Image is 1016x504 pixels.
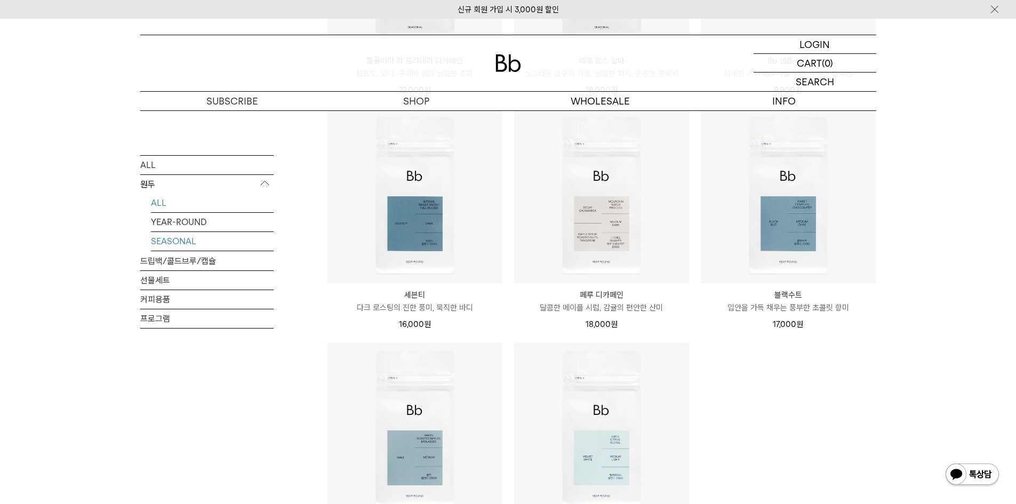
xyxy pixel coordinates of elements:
[701,108,876,283] img: 블랙수트
[140,92,324,110] a: SUBSCRIBE
[324,92,508,110] a: SHOP
[151,231,274,250] a: SEASONAL
[140,290,274,308] a: 커피용품
[140,155,274,174] a: ALL
[514,108,689,283] img: 페루 디카페인
[327,108,502,283] img: 세븐티
[140,251,274,270] a: 드립백/콜드브루/캡슐
[611,319,618,329] span: 원
[701,289,876,301] p: 블랙수트
[514,289,689,301] p: 페루 디카페인
[773,319,803,329] span: 17,000
[796,73,834,91] p: SEARCH
[140,270,274,289] a: 선물세트
[140,309,274,327] a: 프로그램
[151,193,274,212] a: ALL
[399,319,431,329] span: 16,000
[754,35,876,54] a: LOGIN
[495,54,521,72] img: 로고
[514,301,689,314] p: 달콤한 메이플 시럽, 감귤의 편안한 산미
[424,319,431,329] span: 원
[586,319,618,329] span: 18,000
[945,462,1000,488] img: 카카오톡 채널 1:1 채팅 버튼
[822,54,833,72] p: (0)
[796,319,803,329] span: 원
[514,289,689,314] a: 페루 디카페인 달콤한 메이플 시럽, 감귤의 편안한 산미
[151,212,274,231] a: YEAR-ROUND
[701,301,876,314] p: 입안을 가득 채우는 풍부한 초콜릿 향미
[754,54,876,73] a: CART (0)
[458,5,559,14] a: 신규 회원 가입 시 3,000원 할인
[327,289,502,314] a: 세븐티 다크 로스팅의 진한 풍미, 묵직한 바디
[327,289,502,301] p: 세븐티
[799,35,830,53] p: LOGIN
[140,174,274,194] p: 원두
[797,54,822,72] p: CART
[692,92,876,110] p: INFO
[327,301,502,314] p: 다크 로스팅의 진한 풍미, 묵직한 바디
[508,92,692,110] p: WHOLESALE
[701,289,876,314] a: 블랙수트 입안을 가득 채우는 풍부한 초콜릿 향미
